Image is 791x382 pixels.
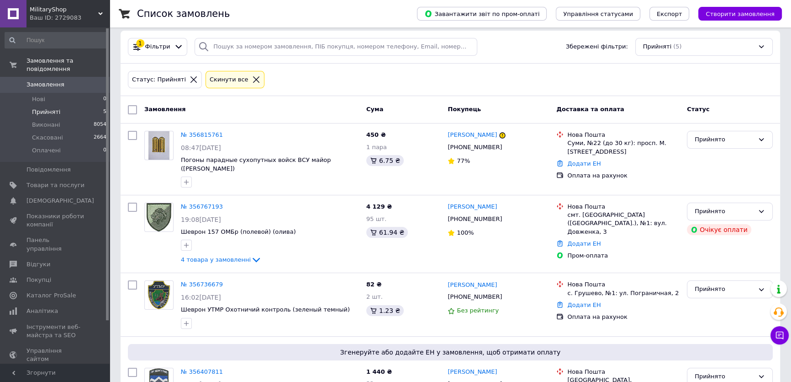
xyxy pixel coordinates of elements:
[366,368,392,375] span: 1 440 ₴
[181,216,221,223] span: 19:08[DATE]
[208,75,250,85] div: Cкинути все
[457,307,499,314] span: Без рейтингу
[567,240,601,247] a: Додати ЕН
[195,38,477,56] input: Пошук за номером замовлення, ПІБ покупця, номером телефону, Email, номером накладної
[695,207,754,216] div: Прийнято
[649,7,690,21] button: Експорт
[26,57,110,73] span: Замовлення та повідомлення
[566,43,628,51] span: Збережені фільтри:
[26,347,84,363] span: Управління сайтом
[366,203,392,210] span: 4 129 ₴
[5,32,107,48] input: Пошук
[103,146,106,155] span: 0
[556,106,624,113] span: Доставка та оплата
[446,213,504,225] div: [PHONE_NUMBER]
[567,172,680,180] div: Оплата на рахунок
[181,256,262,263] a: 4 товара у замовленні
[181,256,251,263] span: 4 товара у замовленні
[181,131,223,138] a: № 356815761
[32,146,61,155] span: Оплачені
[567,160,601,167] a: Додати ЕН
[26,307,58,315] span: Аналітика
[26,276,51,284] span: Покупці
[448,131,497,140] a: [PERSON_NAME]
[366,281,382,288] span: 82 ₴
[695,135,754,145] div: Прийнято
[26,236,84,253] span: Панель управління
[181,368,223,375] a: № 356407811
[446,291,504,303] div: [PHONE_NUMBER]
[698,7,782,21] button: Створити замовлення
[366,293,383,300] span: 2 шт.
[366,215,386,222] span: 95 шт.
[181,156,331,172] a: Погоны парадные сухопутных войск ВСУ майор ([PERSON_NAME])
[94,134,106,142] span: 2664
[446,141,504,153] div: [PHONE_NUMBER]
[103,95,106,103] span: 0
[26,291,76,300] span: Каталог ProSale
[417,7,547,21] button: Завантажити звіт по пром-оплаті
[567,313,680,321] div: Оплата на рахунок
[366,144,387,151] span: 1 пара
[26,81,64,89] span: Замовлення
[181,144,221,151] span: 08:47[DATE]
[26,212,84,229] span: Показники роботи компанії
[556,7,640,21] button: Управління статусами
[181,294,221,301] span: 16:02[DATE]
[144,106,185,113] span: Замовлення
[181,203,223,210] a: № 356767193
[26,166,71,174] span: Повідомлення
[448,281,497,290] a: [PERSON_NAME]
[137,8,230,19] h1: Список замовлень
[770,326,789,344] button: Чат з покупцем
[30,14,110,22] div: Ваш ID: 2729083
[687,106,710,113] span: Статус
[148,131,170,160] img: Фото товару
[567,211,680,236] div: смт. [GEOGRAPHIC_DATA] ([GEOGRAPHIC_DATA].), №1: вул. Довженка, 3
[567,280,680,289] div: Нова Пошта
[144,131,174,160] a: Фото товару
[130,75,188,85] div: Статус: Прийняті
[30,5,98,14] span: MilitaryShop
[26,197,94,205] span: [DEMOGRAPHIC_DATA]
[94,121,106,129] span: 8054
[424,10,539,18] span: Завантажити звіт по пром-оплаті
[695,285,754,294] div: Прийнято
[26,323,84,339] span: Інструменти веб-майстра та SEO
[144,280,174,310] a: Фото товару
[457,157,470,164] span: 77%
[366,227,408,238] div: 61.94 ₴
[181,306,350,313] span: Шеврон УТМР Охотничий контроль (зеленый темный)
[695,372,754,382] div: Прийнято
[366,106,383,113] span: Cума
[32,134,63,142] span: Скасовані
[366,131,386,138] span: 450 ₴
[567,301,601,308] a: Додати ЕН
[673,43,681,50] span: (5)
[689,10,782,17] a: Створити замовлення
[181,228,296,235] a: Шеврон 157 ОМБр (полевой) (олива)
[567,203,680,211] div: Нова Пошта
[136,39,144,48] div: 1
[687,224,751,235] div: Очікує оплати
[567,131,680,139] div: Нова Пошта
[148,281,169,309] img: Фото товару
[145,43,170,51] span: Фільтри
[706,11,775,17] span: Створити замовлення
[448,368,497,377] a: [PERSON_NAME]
[448,203,497,211] a: [PERSON_NAME]
[657,11,682,17] span: Експорт
[366,155,404,166] div: 6.75 ₴
[26,260,50,269] span: Відгуки
[181,281,223,288] a: № 356736679
[563,11,633,17] span: Управління статусами
[567,289,680,297] div: с. Грушево, №1: ул. Пограничная, 2
[366,305,404,316] div: 1.23 ₴
[567,139,680,156] div: Суми, №22 (до 30 кг): просп. М. [STREET_ADDRESS]
[32,108,60,116] span: Прийняті
[457,229,474,236] span: 100%
[448,106,481,113] span: Покупець
[103,108,106,116] span: 5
